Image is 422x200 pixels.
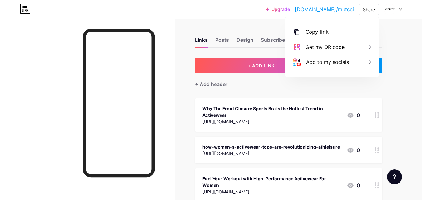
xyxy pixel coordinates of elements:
div: Share [363,6,375,13]
div: 0 [347,182,360,189]
button: + ADD LINK [195,58,328,73]
div: Add to my socials [306,58,349,66]
div: Subscribers [261,36,298,47]
div: 0 [347,146,360,154]
div: [URL][DOMAIN_NAME] [202,188,342,195]
a: Upgrade [266,7,290,12]
div: Get my QR code [305,43,345,51]
div: + Add header [195,80,227,88]
a: [DOMAIN_NAME]/mutcci [295,6,354,13]
div: Links [195,36,208,47]
div: Fuel Your Workout with High-Performance Activewear For Women [202,175,342,188]
div: [URL][DOMAIN_NAME] [202,118,342,125]
div: Why The Front Closure Sports Bra Is the Hottest Trend in Activewear [202,105,342,118]
span: + ADD LINK [248,63,275,68]
div: Design [236,36,253,47]
img: Mutcci [384,3,395,15]
div: [URL][DOMAIN_NAME] [202,150,340,157]
div: how-women-s-activewear-tops-are-revolutionizing-athleisure [202,144,340,150]
div: Copy link [305,28,329,36]
div: 0 [347,111,360,119]
div: Posts [215,36,229,47]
